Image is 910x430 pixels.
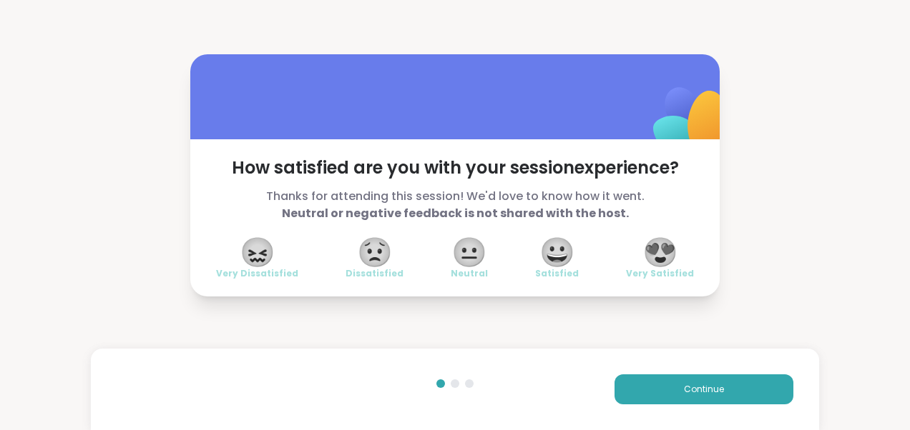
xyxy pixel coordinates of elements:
[216,156,694,179] span: How satisfied are you with your session experience?
[684,383,724,396] span: Continue
[240,239,275,265] span: 😖
[216,188,694,222] span: Thanks for attending this session! We'd love to know how it went.
[626,268,694,279] span: Very Satisfied
[615,374,793,404] button: Continue
[357,239,393,265] span: 😟
[535,268,579,279] span: Satisfied
[620,50,762,192] img: ShareWell Logomark
[451,239,487,265] span: 😐
[216,268,298,279] span: Very Dissatisfied
[642,239,678,265] span: 😍
[282,205,629,221] b: Neutral or negative feedback is not shared with the host.
[451,268,488,279] span: Neutral
[346,268,403,279] span: Dissatisfied
[539,239,575,265] span: 😀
